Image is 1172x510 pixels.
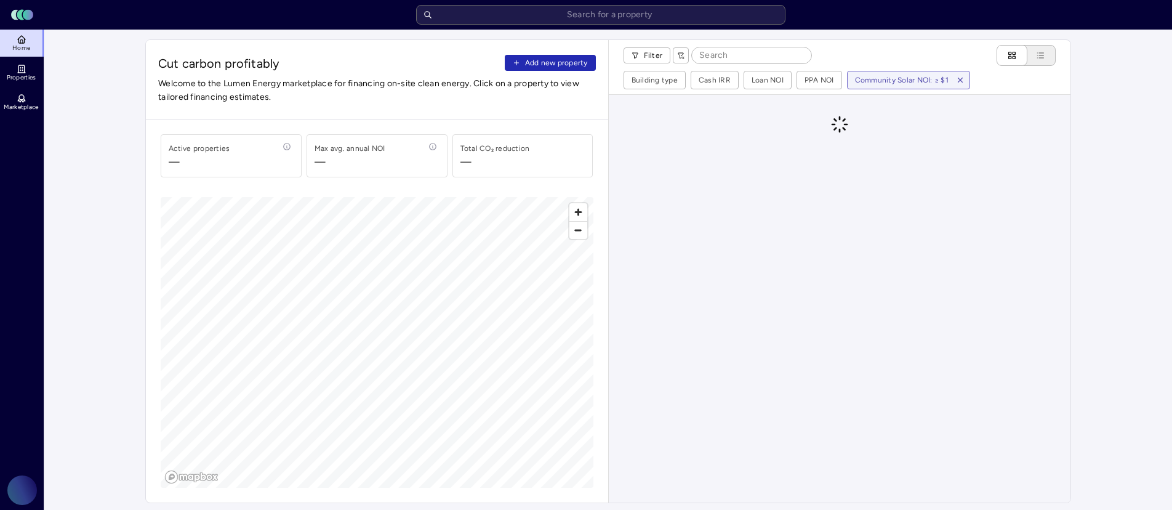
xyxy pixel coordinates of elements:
div: Max avg. annual NOI [315,142,385,155]
div: Total CO₂ reduction [460,142,530,155]
div: Building type [632,74,678,86]
button: PPA NOI [797,71,841,89]
input: Search [692,47,811,63]
button: Cash IRR [691,71,738,89]
div: PPA NOI [805,74,834,86]
button: Zoom in [569,203,587,221]
button: Add new property [505,55,596,71]
span: Cut carbon profitably [158,55,500,72]
span: Home [12,44,30,52]
span: Marketplace [4,103,38,111]
div: Loan NOI [752,74,784,86]
button: Community Solar NOI: ≥ $1 [848,71,951,89]
div: Community Solar NOI: ≥ $1 [855,74,949,86]
span: Zoom out [569,222,587,239]
span: Add new property [525,57,588,69]
span: Properties [7,74,36,81]
span: — [315,155,385,169]
button: Cards view [997,45,1027,66]
button: List view [1015,45,1056,66]
button: Filter [624,47,671,63]
a: Mapbox logo [164,470,219,484]
div: Active properties [169,142,230,155]
input: Search for a property [416,5,785,25]
div: Cash IRR [699,74,731,86]
span: Welcome to the Lumen Energy marketplace for financing on-site clean energy. Click on a property t... [158,77,596,104]
div: — [460,155,472,169]
span: Filter [644,49,663,62]
span: — [169,155,230,169]
button: Zoom out [569,221,587,239]
canvas: Map [161,197,593,488]
button: Loan NOI [744,71,791,89]
button: Building type [624,71,685,89]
